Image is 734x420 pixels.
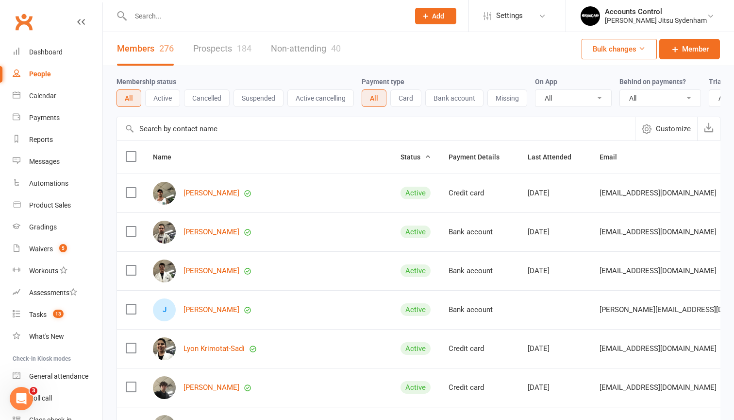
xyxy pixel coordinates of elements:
[528,151,582,163] button: Last Attended
[12,10,36,34] a: Clubworx
[400,153,431,161] span: Status
[581,6,600,26] img: thumb_image1701918351.png
[535,78,557,86] label: On App
[449,153,510,161] span: Payment Details
[400,226,431,238] div: Active
[183,228,239,236] a: [PERSON_NAME]
[30,387,37,395] span: 3
[13,260,102,282] a: Workouts
[13,85,102,107] a: Calendar
[528,267,582,275] div: [DATE]
[600,262,717,280] span: [EMAIL_ADDRESS][DOMAIN_NAME]
[600,378,717,397] span: [EMAIL_ADDRESS][DOMAIN_NAME]
[13,63,102,85] a: People
[29,394,52,402] div: Roll call
[10,387,33,410] iframe: Intercom live chat
[183,267,239,275] a: [PERSON_NAME]
[619,78,686,86] label: Behind on payments?
[528,153,582,161] span: Last Attended
[659,39,720,59] a: Member
[400,187,431,199] div: Active
[415,8,456,24] button: Add
[600,184,717,202] span: [EMAIL_ADDRESS][DOMAIN_NAME]
[183,345,245,353] a: Lyon Krimotat-Sadi
[390,89,421,107] button: Card
[682,43,709,55] span: Member
[29,372,88,380] div: General attendance
[29,311,47,318] div: Tasks
[237,43,251,53] div: 184
[234,89,284,107] button: Suspended
[528,228,582,236] div: [DATE]
[29,157,60,165] div: Messages
[153,153,182,161] span: Name
[400,264,431,277] div: Active
[13,282,102,304] a: Assessments
[183,384,239,392] a: [PERSON_NAME]
[656,123,691,135] span: Customize
[425,89,484,107] button: Bank account
[400,342,431,355] div: Active
[29,267,58,275] div: Workouts
[449,151,510,163] button: Payment Details
[29,48,63,56] div: Dashboard
[59,244,67,252] span: 5
[528,384,582,392] div: [DATE]
[53,310,64,318] span: 13
[13,129,102,151] a: Reports
[29,332,64,340] div: What's New
[362,89,386,107] button: All
[400,381,431,394] div: Active
[605,16,707,25] div: [PERSON_NAME] Jitsu Sydenham
[117,89,141,107] button: All
[400,151,431,163] button: Status
[496,5,523,27] span: Settings
[287,89,354,107] button: Active cancelling
[13,326,102,348] a: What's New
[449,306,510,314] div: Bank account
[13,366,102,387] a: General attendance kiosk mode
[331,43,341,53] div: 40
[13,304,102,326] a: Tasks 13
[117,78,176,86] label: Membership status
[29,92,56,100] div: Calendar
[13,194,102,216] a: Product Sales
[487,89,527,107] button: Missing
[159,43,174,53] div: 276
[193,32,251,66] a: Prospects184
[449,228,510,236] div: Bank account
[635,117,697,140] button: Customize
[600,153,628,161] span: Email
[600,151,628,163] button: Email
[582,39,657,59] button: Bulk changes
[117,32,174,66] a: Members276
[183,306,239,314] a: [PERSON_NAME]
[29,245,53,253] div: Waivers
[13,41,102,63] a: Dashboard
[400,303,431,316] div: Active
[528,345,582,353] div: [DATE]
[13,173,102,194] a: Automations
[605,7,707,16] div: Accounts Control
[362,78,404,86] label: Payment type
[184,89,230,107] button: Cancelled
[600,339,717,358] span: [EMAIL_ADDRESS][DOMAIN_NAME]
[13,387,102,409] a: Roll call
[145,89,180,107] button: Active
[449,189,510,197] div: Credit card
[29,179,68,187] div: Automations
[29,223,57,231] div: Gradings
[29,136,53,143] div: Reports
[13,151,102,173] a: Messages
[29,114,60,122] div: Payments
[153,151,182,163] button: Name
[29,70,51,78] div: People
[13,107,102,129] a: Payments
[600,223,717,241] span: [EMAIL_ADDRESS][DOMAIN_NAME]
[128,9,402,23] input: Search...
[449,267,510,275] div: Bank account
[432,12,444,20] span: Add
[13,238,102,260] a: Waivers 5
[117,117,635,140] input: Search by contact name
[153,298,176,321] div: J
